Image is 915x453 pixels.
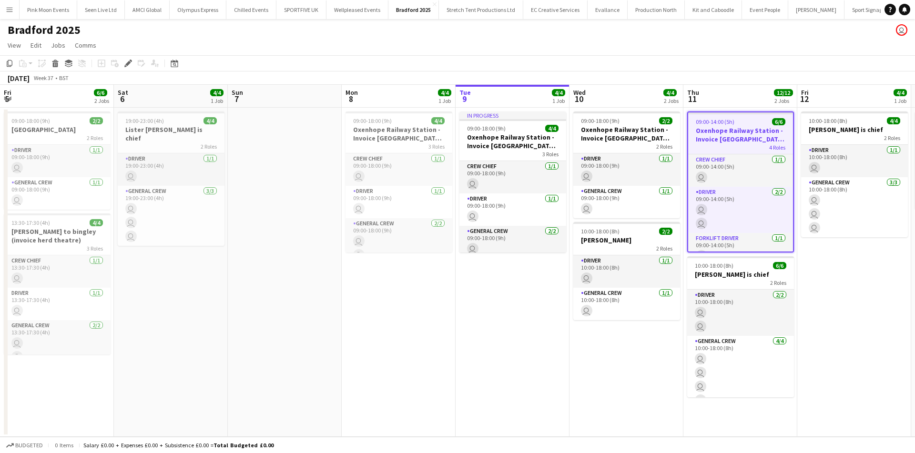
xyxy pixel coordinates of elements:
app-card-role: General Crew3/319:00-23:00 (4h) [118,186,224,246]
h1: Bradford 2025 [8,23,81,37]
span: 7 [230,93,243,104]
span: Fri [4,88,11,97]
button: Wellpleased Events [326,0,388,19]
span: Sun [232,88,243,97]
span: 2 Roles [656,143,672,150]
app-card-role: Driver1/110:00-18:00 (8h) [573,255,680,288]
button: Kit and Caboodle [685,0,742,19]
span: 5 [2,93,11,104]
app-card-role: General Crew4/410:00-18:00 (8h) [687,336,794,410]
span: 6 [116,93,128,104]
div: BST [59,74,69,81]
h3: [PERSON_NAME] is chief [687,270,794,279]
app-card-role: General Crew2/213:30-17:30 (4h) [4,320,111,366]
app-card-role: Driver1/109:00-18:00 (9h) [459,193,566,226]
app-card-role: Driver1/109:00-18:00 (9h) [4,145,111,177]
span: Comms [75,41,96,50]
button: Olympus Express [170,0,226,19]
span: 3 Roles [87,245,103,252]
app-job-card: 09:00-14:00 (5h)6/6Oxenhope Railway Station - Invoice [GEOGRAPHIC_DATA] Royal4 RolesCrew Chief1/1... [687,111,794,252]
span: 09:00-14:00 (5h) [696,118,734,125]
span: Thu [687,88,699,97]
div: 2 Jobs [664,97,679,104]
span: 3 Roles [428,143,445,150]
h3: Oxenhope Railway Station - Invoice [GEOGRAPHIC_DATA] Royal [459,133,566,150]
h3: [PERSON_NAME] [573,236,680,244]
span: Week 37 [31,74,55,81]
span: 2 Roles [884,134,900,141]
app-card-role: Crew Chief1/113:30-17:30 (4h) [4,255,111,288]
app-card-role: Forklift Driver1/109:00-14:00 (5h) [688,233,793,265]
span: 12 [800,93,809,104]
div: 1 Job [211,97,223,104]
span: Budgeted [15,442,43,449]
span: Sat [118,88,128,97]
button: EC Creative Services [523,0,588,19]
span: Wed [573,88,586,97]
app-job-card: 10:00-18:00 (8h)2/2[PERSON_NAME]2 RolesDriver1/110:00-18:00 (8h) General Crew1/110:00-18:00 (8h) [573,222,680,320]
span: 4/4 [887,117,900,124]
span: Tue [459,88,471,97]
div: 1 Job [552,97,565,104]
span: 09:00-18:00 (9h) [467,125,506,132]
span: 4/4 [894,89,907,96]
app-job-card: 19:00-23:00 (4h)4/4Lister [PERSON_NAME] is chief2 RolesDriver1/119:00-23:00 (4h) General Crew3/31... [118,111,224,246]
a: View [4,39,25,51]
h3: Lister [PERSON_NAME] is chief [118,125,224,142]
span: 10:00-18:00 (8h) [581,228,620,235]
span: Jobs [51,41,65,50]
app-card-role: Driver1/113:30-17:30 (4h) [4,288,111,320]
div: 2 Jobs [94,97,109,104]
span: 4/4 [431,117,445,124]
div: 09:00-18:00 (9h)2/2Oxenhope Railway Station - Invoice [GEOGRAPHIC_DATA] Royal2 RolesDriver1/109:0... [573,111,680,218]
app-job-card: 09:00-18:00 (9h)2/2[GEOGRAPHIC_DATA]2 RolesDriver1/109:00-18:00 (9h) General Crew1/109:00-18:00 (9h) [4,111,111,210]
app-card-role: Crew Chief1/109:00-18:00 (9h) [346,153,452,186]
span: 19:00-23:00 (4h) [125,117,164,124]
h3: [PERSON_NAME] is chief [801,125,908,134]
app-card-role: Driver2/209:00-14:00 (5h) [688,187,793,233]
span: Total Budgeted £0.00 [213,442,274,449]
div: 10:00-18:00 (8h)6/6[PERSON_NAME] is chief2 RolesDriver2/210:00-18:00 (8h) General Crew4/410:00-18... [687,256,794,397]
app-card-role: General Crew3/310:00-18:00 (8h) [801,177,908,237]
app-job-card: 09:00-18:00 (9h)4/4Oxenhope Railway Station - Invoice [GEOGRAPHIC_DATA] Royal3 RolesCrew Chief1/1... [346,111,452,252]
app-card-role: General Crew1/110:00-18:00 (8h) [573,288,680,320]
span: 12/12 [774,89,793,96]
span: 4 Roles [769,144,785,151]
app-job-card: In progress09:00-18:00 (9h)4/4Oxenhope Railway Station - Invoice [GEOGRAPHIC_DATA] Royal3 RolesCr... [459,111,566,252]
app-job-card: 10:00-18:00 (8h)4/4[PERSON_NAME] is chief2 RolesDriver1/110:00-18:00 (8h) General Crew3/310:00-18... [801,111,908,237]
span: 6/6 [772,118,785,125]
button: Seen Live Ltd [77,0,125,19]
app-job-card: 13:30-17:30 (4h)4/4[PERSON_NAME] to bingley (invoice herd theatre)3 RolesCrew Chief1/113:30-17:30... [4,213,111,354]
span: Edit [30,41,41,50]
button: Bradford 2025 [388,0,439,19]
span: View [8,41,21,50]
span: 0 items [52,442,75,449]
span: 10:00-18:00 (8h) [695,262,733,269]
h3: [PERSON_NAME] to bingley (invoice herd theatre) [4,227,111,244]
span: 4/4 [552,89,565,96]
span: Mon [346,88,358,97]
span: 4/4 [663,89,677,96]
span: 4/4 [438,89,451,96]
app-card-role: General Crew1/109:00-18:00 (9h) [573,186,680,218]
app-card-role: Crew Chief1/109:00-14:00 (5h) [688,154,793,187]
app-card-role: Driver1/119:00-23:00 (4h) [118,153,224,186]
button: Chilled Events [226,0,276,19]
span: 10 [572,93,586,104]
button: Production North [628,0,685,19]
span: 11 [686,93,699,104]
button: Stretch Tent Productions Ltd [439,0,523,19]
span: 13:30-17:30 (4h) [11,219,50,226]
span: 10:00-18:00 (8h) [809,117,847,124]
h3: Oxenhope Railway Station - Invoice [GEOGRAPHIC_DATA] Royal [688,126,793,143]
span: 2/2 [659,117,672,124]
span: 8 [344,93,358,104]
span: 4/4 [210,89,224,96]
app-card-role: Driver1/110:00-18:00 (8h) [801,145,908,177]
a: Jobs [47,39,69,51]
button: AMCI Global [125,0,170,19]
app-card-role: General Crew1/109:00-18:00 (9h) [4,177,111,210]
